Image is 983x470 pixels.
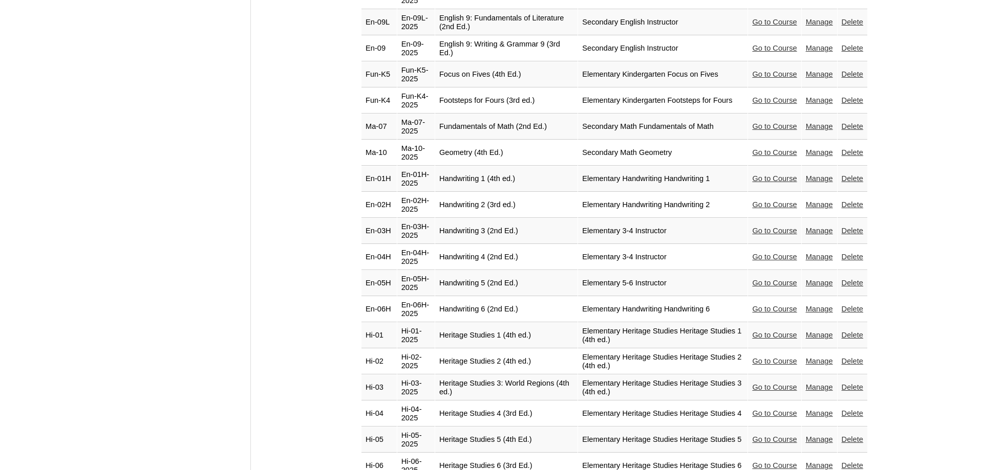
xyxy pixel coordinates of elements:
[578,166,747,192] td: Elementary Handwriting Handwriting 1
[578,88,747,114] td: Elementary Kindergarten Footsteps for Fours
[578,218,747,244] td: Elementary 3-4 Instructor
[806,70,833,78] a: Manage
[842,44,863,52] a: Delete
[397,62,435,87] td: Fun-K5-2025
[397,244,435,270] td: En-04H-2025
[752,70,797,78] a: Go to Course
[435,271,578,296] td: Handwriting 5 (2nd Ed.)
[361,323,397,348] td: Hi-01
[435,323,578,348] td: Heritage Studies 1 (4th ed.)
[397,88,435,114] td: Fun-K4-2025
[435,62,578,87] td: Focus on Fives (4th Ed.)
[397,192,435,218] td: En-02H-2025
[361,62,397,87] td: Fun-K5
[578,401,747,427] td: Elementary Heritage Studies Heritage Studies 4
[361,88,397,114] td: Fun-K4
[397,140,435,166] td: Ma-10-2025
[842,148,863,156] a: Delete
[842,305,863,313] a: Delete
[806,200,833,209] a: Manage
[842,200,863,209] a: Delete
[806,435,833,443] a: Manage
[806,253,833,261] a: Manage
[361,244,397,270] td: En-04H
[842,122,863,130] a: Delete
[361,401,397,427] td: Hi-04
[397,427,435,453] td: Hi-05-2025
[435,427,578,453] td: Heritage Studies 5 (4th Ed.)
[842,18,863,26] a: Delete
[361,10,397,35] td: En-09L
[806,122,833,130] a: Manage
[752,18,797,26] a: Go to Course
[752,253,797,261] a: Go to Course
[578,375,747,400] td: Elementary Heritage Studies Heritage Studies 3 (4th ed.)
[361,271,397,296] td: En-05H
[752,357,797,365] a: Go to Course
[435,36,578,61] td: English 9: Writing & Grammar 9 (3rd Ed.)
[842,409,863,417] a: Delete
[397,218,435,244] td: En-03H-2025
[806,174,833,183] a: Manage
[578,10,747,35] td: Secondary English Instructor
[578,140,747,166] td: Secondary Math Geometry
[397,36,435,61] td: En-09-2025
[435,192,578,218] td: Handwriting 2 (3rd ed.)
[578,323,747,348] td: Elementary Heritage Studies Heritage Studies 1 (4th ed.)
[752,122,797,130] a: Go to Course
[435,166,578,192] td: Handwriting 1 (4th ed.)
[361,427,397,453] td: Hi-05
[752,227,797,235] a: Go to Course
[578,349,747,374] td: Elementary Heritage Studies Heritage Studies 2 (4th ed.)
[842,174,863,183] a: Delete
[806,279,833,287] a: Manage
[361,297,397,322] td: En-06H
[806,18,833,26] a: Manage
[435,10,578,35] td: English 9: Fundamentals of Literature (2nd Ed.)
[397,401,435,427] td: Hi-04-2025
[361,140,397,166] td: Ma-10
[842,227,863,235] a: Delete
[842,331,863,339] a: Delete
[435,140,578,166] td: Geometry (4th Ed.)
[578,297,747,322] td: Elementary Handwriting Handwriting 6
[842,461,863,469] a: Delete
[361,114,397,140] td: Ma-07
[842,96,863,104] a: Delete
[806,409,833,417] a: Manage
[361,349,397,374] td: Hi-02
[842,70,863,78] a: Delete
[397,297,435,322] td: En-06H-2025
[578,244,747,270] td: Elementary 3-4 Instructor
[752,383,797,391] a: Go to Course
[806,461,833,469] a: Manage
[397,375,435,400] td: Hi-03-2025
[361,192,397,218] td: En-02H
[361,375,397,400] td: Hi-03
[806,227,833,235] a: Manage
[435,349,578,374] td: Heritage Studies 2 (4th ed.)
[842,435,863,443] a: Delete
[752,148,797,156] a: Go to Course
[578,62,747,87] td: Elementary Kindergarten Focus on Fives
[361,218,397,244] td: En-03H
[435,297,578,322] td: Handwriting 6 (2nd Ed.)
[361,166,397,192] td: En-01H
[435,244,578,270] td: Handwriting 4 (2nd Ed.)
[752,305,797,313] a: Go to Course
[752,409,797,417] a: Go to Course
[435,218,578,244] td: Handwriting 3 (2nd Ed.)
[435,401,578,427] td: Heritage Studies 4 (3rd Ed.)
[435,114,578,140] td: Fundamentals of Math (2nd Ed.)
[578,114,747,140] td: Secondary Math Fundamentals of Math
[578,36,747,61] td: Secondary English Instructor
[397,10,435,35] td: En-09L-2025
[806,383,833,391] a: Manage
[806,96,833,104] a: Manage
[397,271,435,296] td: En-05H-2025
[842,383,863,391] a: Delete
[842,357,863,365] a: Delete
[397,349,435,374] td: Hi-02-2025
[806,331,833,339] a: Manage
[578,271,747,296] td: Elementary 5-6 Instructor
